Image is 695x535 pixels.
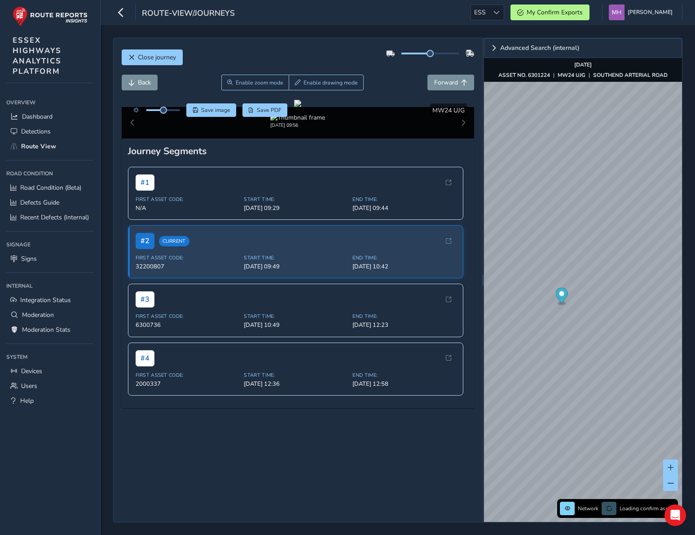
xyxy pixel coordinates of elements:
span: End Time: [352,313,456,320]
span: First Asset Code: [136,196,239,203]
span: Defects Guide [20,198,59,207]
span: Dashboard [22,112,53,121]
span: My Confirm Exports [527,8,583,17]
button: Back [122,75,158,90]
div: Map marker [555,288,567,306]
span: [DATE] 10:42 [352,263,456,271]
span: Detections [21,127,51,136]
strong: MW24 UJG [558,71,585,79]
span: First Asset Code: [136,254,239,261]
button: Zoom [221,75,289,90]
div: Signage [6,238,94,251]
button: PDF [242,103,288,117]
span: ESS [471,5,489,20]
span: End Time: [352,196,456,203]
div: | | [498,71,668,79]
span: Recent Defects (Internal) [20,213,89,222]
span: First Asset Code: [136,372,239,379]
span: Forward [434,78,458,87]
span: Start Time: [244,196,347,203]
span: Network [578,505,598,512]
img: rr logo [13,6,88,27]
span: [DATE] 09:44 [352,204,456,212]
button: Draw [289,75,364,90]
span: [DATE] 09:49 [244,263,347,271]
a: Users [6,379,94,393]
span: Moderation Stats [22,325,70,334]
span: Enable zoom mode [236,79,283,86]
span: Current [159,236,189,246]
strong: ASSET NO. 6301224 [498,71,550,79]
span: # 4 [136,350,154,366]
span: [DATE] 09:29 [244,204,347,212]
a: Integration Status [6,293,94,308]
span: Advanced Search (internal) [500,45,580,51]
div: System [6,350,94,364]
span: [DATE] 12:58 [352,380,456,388]
span: Close journey [138,53,176,62]
span: [PERSON_NAME] [628,4,673,20]
span: Start Time: [244,313,347,320]
strong: [DATE] [574,61,592,68]
a: Moderation [6,308,94,322]
a: Road Condition (Beta) [6,180,94,195]
button: Forward [427,75,474,90]
div: Road Condition [6,167,94,180]
span: Help [20,397,34,405]
a: Devices [6,364,94,379]
button: Close journey [122,49,183,65]
span: # 3 [136,291,154,308]
strong: SOUTHEND ARTERIAL ROAD [593,71,668,79]
div: Open Intercom Messenger [664,504,686,526]
div: Internal [6,279,94,293]
span: Save PDF [257,107,282,114]
span: Moderation [22,311,54,319]
span: Users [21,382,37,390]
span: 32200807 [136,263,239,271]
span: 6300736 [136,321,239,329]
span: Loading confirm assets [620,505,675,512]
a: Recent Defects (Internal) [6,210,94,225]
div: Overview [6,96,94,109]
span: [DATE] 12:23 [352,321,456,329]
span: 2000337 [136,380,239,388]
span: [DATE] 12:36 [244,380,347,388]
span: Start Time: [244,372,347,379]
a: Help [6,393,94,408]
span: N/A [136,204,239,212]
button: [PERSON_NAME] [609,4,676,20]
span: Signs [21,254,37,263]
span: # 1 [136,174,154,191]
span: End Time: [352,254,456,261]
a: Dashboard [6,109,94,124]
span: Start Time: [244,254,347,261]
span: ESSEX HIGHWAYS ANALYTICS PLATFORM [13,35,62,76]
a: Route View [6,139,94,154]
span: Route View [21,142,56,151]
span: First Asset Code: [136,313,239,320]
button: My Confirm Exports [510,4,589,20]
img: diamond-layout [609,4,625,20]
span: Save image [201,107,230,114]
a: Expand [484,38,682,58]
a: Signs [6,251,94,266]
span: route-view/journeys [142,8,235,20]
span: Enable drawing mode [304,79,358,86]
span: End Time: [352,372,456,379]
a: Detections [6,124,94,139]
span: Back [138,78,151,87]
a: Moderation Stats [6,322,94,337]
span: [DATE] 10:49 [244,321,347,329]
span: Devices [21,367,42,375]
span: Road Condition (Beta) [20,183,81,192]
span: Integration Status [20,296,71,304]
span: MW24 UJG [432,106,465,115]
div: [DATE] 09:56 [270,122,325,129]
button: Save [186,103,236,117]
div: Journey Segments [128,145,468,157]
span: # 2 [136,233,154,249]
img: Thumbnail frame [270,113,325,122]
a: Defects Guide [6,195,94,210]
